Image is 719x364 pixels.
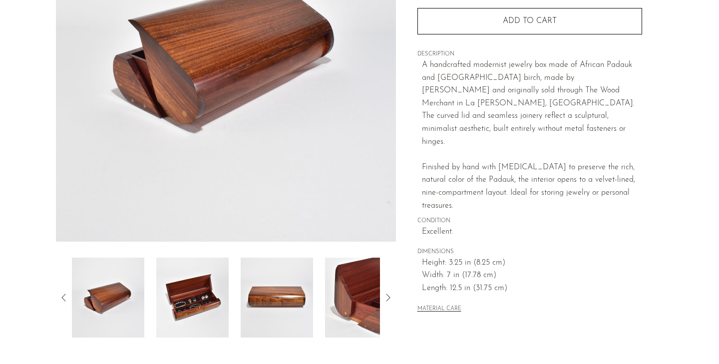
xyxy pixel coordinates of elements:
[422,269,642,282] span: Width: 7 in (17.78 cm)
[417,248,642,257] span: DIMENSIONS
[417,50,642,59] span: DESCRIPTION
[422,257,642,270] span: Height: 3.25 in (8.25 cm)
[417,217,642,226] span: CONDITION
[156,258,229,338] img: Handmade Modernist Jewelry Box
[422,282,642,295] span: Length: 12.5 in (31.75 cm)
[417,8,642,34] button: Add to cart
[241,258,313,338] img: Handmade Modernist Jewelry Box
[422,59,642,212] p: A handcrafted modernist jewelry box made of African Padauk and [GEOGRAPHIC_DATA] birch, made by [...
[503,16,557,26] span: Add to cart
[417,306,461,313] button: MATERIAL CARE
[325,258,397,338] img: Handmade Modernist Jewelry Box
[72,258,144,338] img: Handmade Modernist Jewelry Box
[422,226,642,239] span: Excellent.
